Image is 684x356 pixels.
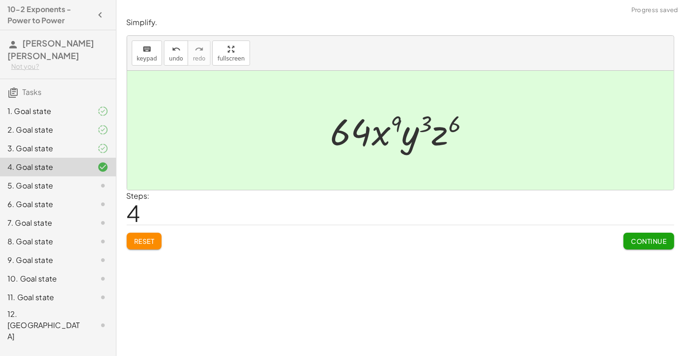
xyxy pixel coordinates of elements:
[193,55,205,62] span: redo
[7,180,82,191] div: 5. Goal state
[7,4,92,26] h4: 10-2 Exponents - Power to Power
[623,233,674,249] button: Continue
[7,292,82,303] div: 11. Goal state
[97,236,108,247] i: Task not started.
[97,320,108,331] i: Task not started.
[7,273,82,284] div: 10. Goal state
[11,62,108,71] div: Not you?
[97,273,108,284] i: Task not started.
[127,199,141,227] span: 4
[22,87,41,97] span: Tasks
[164,40,188,66] button: undoundo
[7,217,82,228] div: 7. Goal state
[172,44,181,55] i: undo
[7,199,82,210] div: 6. Goal state
[7,143,82,154] div: 3. Goal state
[97,255,108,266] i: Task not started.
[631,6,678,15] span: Progress saved
[97,217,108,228] i: Task not started.
[97,161,108,173] i: Task finished and correct.
[195,44,203,55] i: redo
[7,106,82,117] div: 1. Goal state
[217,55,244,62] span: fullscreen
[97,143,108,154] i: Task finished and part of it marked as correct.
[7,309,82,342] div: 12. [GEOGRAPHIC_DATA]
[97,180,108,191] i: Task not started.
[127,233,162,249] button: Reset
[142,44,151,55] i: keyboard
[7,255,82,266] div: 9. Goal state
[7,161,82,173] div: 4. Goal state
[7,124,82,135] div: 2. Goal state
[132,40,163,66] button: keyboardkeypad
[169,55,183,62] span: undo
[188,40,210,66] button: redoredo
[127,17,674,28] p: Simplify.
[97,292,108,303] i: Task not started.
[97,124,108,135] i: Task finished and part of it marked as correct.
[137,55,157,62] span: keypad
[212,40,250,66] button: fullscreen
[97,199,108,210] i: Task not started.
[127,191,150,201] label: Steps:
[631,237,666,245] span: Continue
[7,236,82,247] div: 8. Goal state
[97,106,108,117] i: Task finished and part of it marked as correct.
[7,38,94,61] span: [PERSON_NAME] [PERSON_NAME]
[134,237,155,245] span: Reset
